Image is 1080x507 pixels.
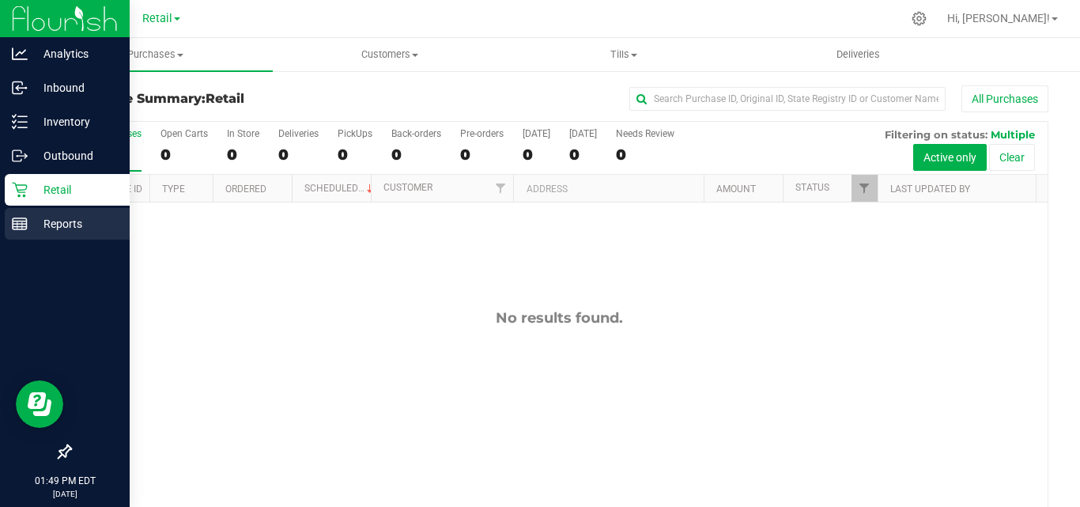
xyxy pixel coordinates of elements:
div: 0 [338,146,372,164]
div: [DATE] [523,128,550,139]
div: Manage settings [909,11,929,26]
div: 0 [616,146,674,164]
div: No results found. [70,309,1048,327]
span: Retail [142,12,172,25]
th: Address [513,175,704,202]
inline-svg: Retail [12,182,28,198]
p: Analytics [28,44,123,63]
p: Reports [28,214,123,233]
inline-svg: Reports [12,216,28,232]
a: Filter [487,175,513,202]
a: Deliveries [742,38,976,71]
div: 0 [227,146,259,164]
span: Deliveries [815,47,901,62]
h3: Purchase Summary: [70,92,396,106]
button: All Purchases [961,85,1048,112]
a: Customers [273,38,508,71]
a: Amount [716,184,756,195]
a: Purchases [38,38,273,71]
a: Tills [507,38,742,71]
inline-svg: Inventory [12,114,28,130]
a: Customer [383,182,432,193]
div: 0 [160,146,208,164]
span: Tills [508,47,741,62]
div: 0 [460,146,504,164]
span: Filtering on status: [885,128,987,141]
div: 0 [523,146,550,164]
span: Purchases [38,47,273,62]
div: PickUps [338,128,372,139]
span: Multiple [991,128,1035,141]
button: Active only [913,144,987,171]
p: 01:49 PM EDT [7,474,123,488]
span: Customers [274,47,507,62]
div: Pre-orders [460,128,504,139]
div: [DATE] [569,128,597,139]
p: Outbound [28,146,123,165]
a: Filter [852,175,878,202]
a: Status [795,182,829,193]
iframe: Resource center [16,380,63,428]
p: Inbound [28,78,123,97]
div: 0 [278,146,319,164]
div: Open Carts [160,128,208,139]
div: Deliveries [278,128,319,139]
p: [DATE] [7,488,123,500]
inline-svg: Analytics [12,46,28,62]
span: Retail [206,91,244,106]
inline-svg: Outbound [12,148,28,164]
input: Search Purchase ID, Original ID, State Registry ID or Customer Name... [629,87,946,111]
a: Last Updated By [890,184,970,195]
a: Type [162,184,185,195]
div: In Store [227,128,259,139]
div: 0 [569,146,597,164]
div: Needs Review [616,128,674,139]
inline-svg: Inbound [12,80,28,96]
button: Clear [989,144,1035,171]
p: Inventory [28,112,123,131]
a: Scheduled [304,183,376,194]
div: Back-orders [391,128,441,139]
div: 0 [391,146,441,164]
p: Retail [28,180,123,199]
a: Ordered [225,184,266,195]
span: Hi, [PERSON_NAME]! [947,12,1050,25]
